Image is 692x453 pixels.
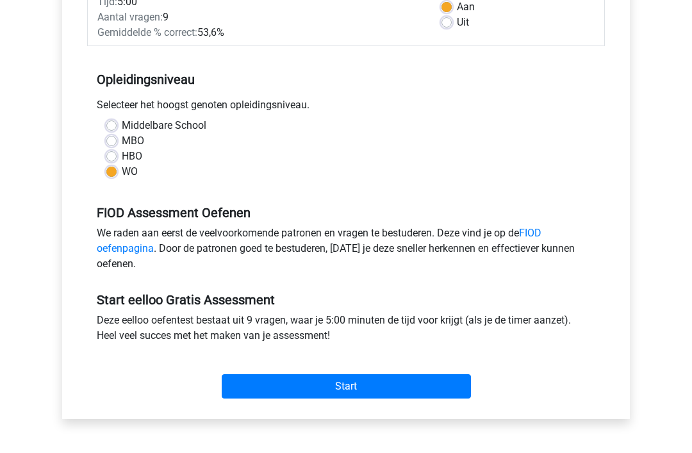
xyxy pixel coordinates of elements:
[222,374,471,399] input: Start
[97,11,163,23] span: Aantal vragen:
[122,133,144,149] label: MBO
[97,292,595,308] h5: Start eelloo Gratis Assessment
[97,26,197,38] span: Gemiddelde % correct:
[87,226,605,277] div: We raden aan eerst de veelvoorkomende patronen en vragen te bestuderen. Deze vind je op de . Door...
[457,15,469,30] label: Uit
[88,25,432,40] div: 53,6%
[87,313,605,349] div: Deze eelloo oefentest bestaat uit 9 vragen, waar je 5:00 minuten de tijd voor krijgt (als je de t...
[122,118,206,133] label: Middelbare School
[87,97,605,118] div: Selecteer het hoogst genoten opleidingsniveau.
[122,164,138,179] label: WO
[97,67,595,92] h5: Opleidingsniveau
[122,149,142,164] label: HBO
[97,205,595,220] h5: FIOD Assessment Oefenen
[88,10,432,25] div: 9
